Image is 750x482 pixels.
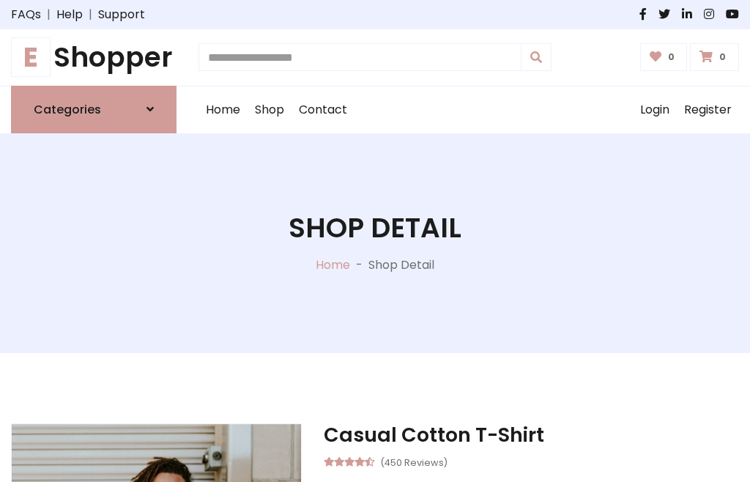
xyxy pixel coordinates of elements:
[292,86,354,133] a: Contact
[633,86,677,133] a: Login
[41,6,56,23] span: |
[11,41,177,74] a: EShopper
[11,86,177,133] a: Categories
[350,256,368,274] p: -
[11,41,177,74] h1: Shopper
[324,423,739,447] h3: Casual Cotton T-Shirt
[368,256,434,274] p: Shop Detail
[289,212,461,245] h1: Shop Detail
[11,37,51,77] span: E
[98,6,145,23] a: Support
[640,43,688,71] a: 0
[56,6,83,23] a: Help
[83,6,98,23] span: |
[198,86,248,133] a: Home
[380,453,448,470] small: (450 Reviews)
[248,86,292,133] a: Shop
[677,86,739,133] a: Register
[316,256,350,273] a: Home
[716,51,729,64] span: 0
[34,103,101,116] h6: Categories
[11,6,41,23] a: FAQs
[664,51,678,64] span: 0
[690,43,739,71] a: 0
